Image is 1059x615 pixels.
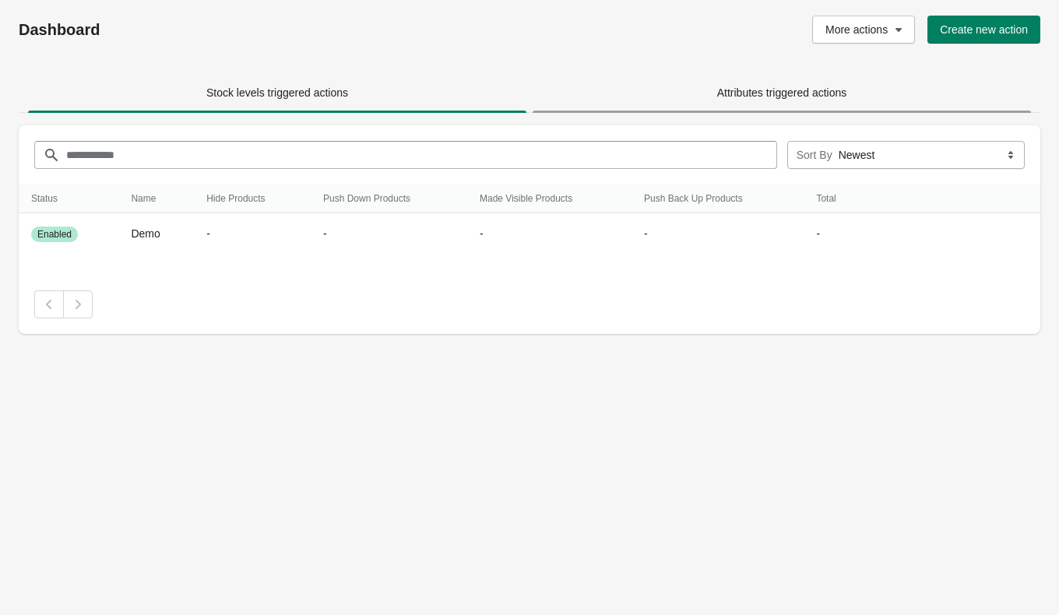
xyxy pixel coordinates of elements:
[804,184,866,213] th: Total
[467,184,632,213] th: Made Visible Products
[804,213,866,255] td: -
[927,16,1040,44] button: Create new action
[632,184,804,213] th: Push Back Up Products
[34,290,1025,318] nav: Pagination
[632,213,804,255] td: -
[311,213,467,255] td: -
[206,86,348,99] span: Stock levels triggered actions
[311,184,467,213] th: Push Down Products
[19,20,450,39] h1: Dashboard
[131,227,160,240] span: Demo
[825,23,888,36] span: More actions
[19,184,118,213] th: Status
[467,213,632,255] td: -
[940,23,1028,36] span: Create new action
[194,184,311,213] th: Hide Products
[812,16,915,44] button: More actions
[717,86,847,99] span: Attributes triggered actions
[37,228,72,241] span: Enabled
[194,213,311,255] td: -
[118,184,194,213] th: Name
